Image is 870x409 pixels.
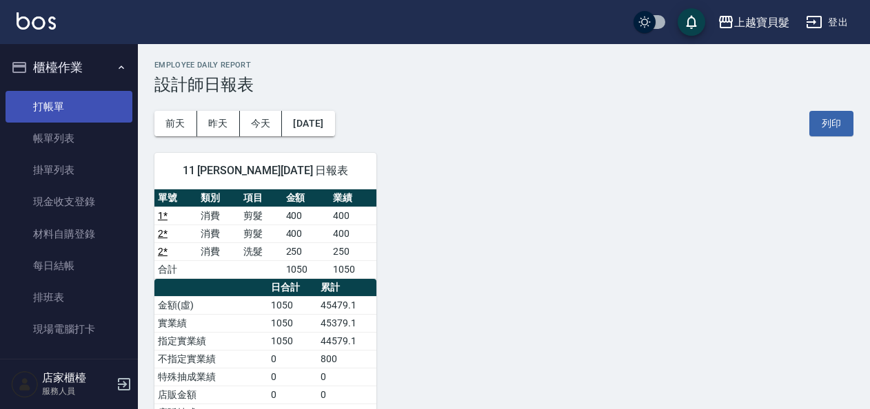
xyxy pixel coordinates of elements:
[154,260,197,278] td: 合計
[42,385,112,397] p: 服務人員
[6,123,132,154] a: 帳單列表
[267,279,317,297] th: 日合計
[283,242,330,260] td: 250
[317,350,376,368] td: 800
[11,370,39,398] img: Person
[6,186,132,218] a: 現金收支登錄
[17,12,56,30] img: Logo
[197,224,240,242] td: 消費
[800,10,853,35] button: 登出
[197,111,240,136] button: 昨天
[6,91,132,123] a: 打帳單
[6,218,132,250] a: 材料自購登錄
[154,296,267,314] td: 金額(虛)
[197,189,240,207] th: 類別
[6,282,132,313] a: 排班表
[330,224,376,242] td: 400
[283,260,330,278] td: 1050
[734,14,789,31] div: 上越寶貝髮
[154,314,267,332] td: 實業績
[154,189,376,279] table: a dense table
[330,207,376,224] td: 400
[154,189,197,207] th: 單號
[267,296,317,314] td: 1050
[283,189,330,207] th: 金額
[154,386,267,403] td: 店販金額
[267,368,317,386] td: 0
[6,313,132,345] a: 現場電腦打卡
[678,8,705,36] button: save
[154,111,197,136] button: 前天
[317,332,376,350] td: 44579.1
[154,75,853,94] h3: 設計師日報表
[283,207,330,224] td: 400
[283,224,330,242] td: 400
[317,279,376,297] th: 累計
[6,50,132,85] button: 櫃檯作業
[267,314,317,332] td: 1050
[317,368,376,386] td: 0
[197,207,240,224] td: 消費
[330,189,376,207] th: 業績
[154,368,267,386] td: 特殊抽成業績
[171,164,360,178] span: 11 [PERSON_NAME][DATE] 日報表
[317,386,376,403] td: 0
[317,296,376,314] td: 45479.1
[42,371,112,385] h5: 店家櫃檯
[317,314,376,332] td: 45379.1
[154,332,267,350] td: 指定實業績
[267,350,317,368] td: 0
[240,207,283,224] td: 剪髮
[282,111,334,136] button: [DATE]
[240,224,283,242] td: 剪髮
[6,351,132,387] button: 預約管理
[712,8,795,36] button: 上越寶貝髮
[154,61,853,70] h2: Employee Daily Report
[240,189,283,207] th: 項目
[267,332,317,350] td: 1050
[809,111,853,136] button: 列印
[6,250,132,282] a: 每日結帳
[154,350,267,368] td: 不指定實業績
[197,242,240,260] td: 消費
[330,242,376,260] td: 250
[240,111,283,136] button: 今天
[267,386,317,403] td: 0
[6,154,132,186] a: 掛單列表
[240,242,283,260] td: 洗髮
[330,260,376,278] td: 1050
